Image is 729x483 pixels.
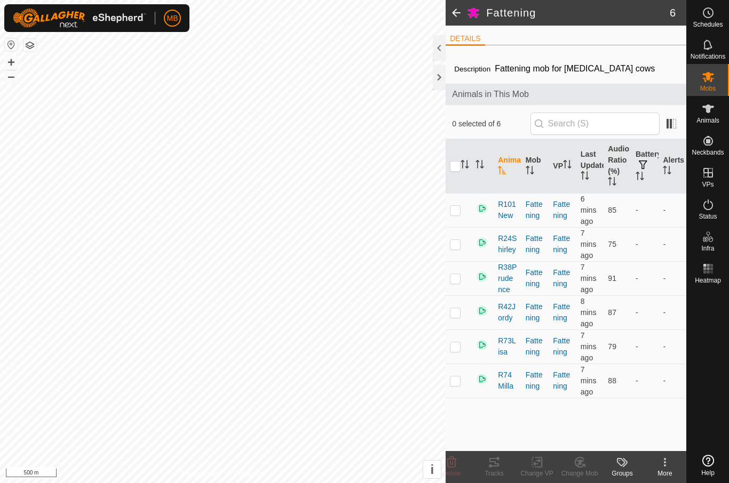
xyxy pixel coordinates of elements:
[581,173,589,181] p-sorticon: Activate to sort
[526,301,545,324] div: Fattening
[644,469,686,478] div: More
[558,469,601,478] div: Change Mob
[687,450,729,480] a: Help
[701,245,714,252] span: Infra
[454,65,490,73] label: Description
[608,342,616,351] span: 79
[659,227,686,261] td: -
[659,364,686,398] td: -
[659,261,686,295] td: -
[498,301,517,324] span: R42Jordy
[702,181,714,188] span: VPs
[553,200,570,220] a: Fattening
[549,139,576,194] th: VP
[601,469,644,478] div: Groups
[476,304,488,317] img: returning on
[670,5,676,21] span: 6
[581,365,597,396] span: 2 Oct 2025 at 7:33 am
[476,236,488,249] img: returning on
[581,297,597,328] span: 2 Oct 2025 at 7:32 am
[446,33,485,46] li: DETAILS
[553,234,570,254] a: Fattening
[631,193,659,227] td: -
[526,233,545,255] div: Fattening
[498,233,517,255] span: R24Shirley
[581,331,597,362] span: 2 Oct 2025 at 7:33 am
[581,229,597,260] span: 2 Oct 2025 at 7:33 am
[486,6,670,19] h2: Fattening
[452,88,680,101] span: Animals in This Mob
[13,9,146,28] img: Gallagher Logo
[498,335,517,358] span: R73Lisa
[581,195,597,226] span: 2 Oct 2025 at 7:33 am
[608,274,616,283] span: 91
[526,267,545,289] div: Fattening
[476,339,488,351] img: returning on
[693,21,723,28] span: Schedules
[498,167,506,176] p-sorticon: Activate to sort
[442,470,461,477] span: Delete
[631,139,659,194] th: Battery
[167,13,178,24] span: MB
[233,469,265,479] a: Contact Us
[659,139,686,194] th: Alerts
[631,227,659,261] td: -
[692,149,724,156] span: Neckbands
[5,70,18,83] button: –
[490,60,659,77] span: Fattening mob for [MEDICAL_DATA] cows
[530,112,660,135] input: Search (S)
[563,162,572,170] p-sorticon: Activate to sort
[608,206,616,214] span: 85
[608,308,616,317] span: 87
[553,336,570,356] a: Fattening
[476,373,488,385] img: returning on
[498,262,517,295] span: R38Prudence
[576,139,604,194] th: Last Updated
[553,302,570,322] a: Fattening
[5,38,18,51] button: Reset Map
[699,213,717,220] span: Status
[608,179,616,187] p-sorticon: Activate to sort
[23,39,36,52] button: Map Layers
[663,167,671,176] p-sorticon: Activate to sort
[553,268,570,288] a: Fattening
[553,371,570,390] a: Fattening
[461,162,469,170] p-sorticon: Activate to sort
[581,263,597,294] span: 2 Oct 2025 at 7:33 am
[473,469,516,478] div: Tracks
[701,470,715,476] span: Help
[452,118,530,130] span: 0 selected of 6
[700,85,716,92] span: Mobs
[181,469,221,479] a: Privacy Policy
[5,56,18,69] button: +
[526,335,545,358] div: Fattening
[659,329,686,364] td: -
[526,369,545,392] div: Fattening
[695,277,721,284] span: Heatmap
[631,261,659,295] td: -
[476,162,484,170] p-sorticon: Activate to sort
[526,167,534,176] p-sorticon: Activate to sort
[608,240,616,248] span: 75
[636,173,644,182] p-sorticon: Activate to sort
[691,53,725,60] span: Notifications
[516,469,558,478] div: Change VP
[696,117,719,124] span: Animals
[476,202,488,215] img: returning on
[498,369,517,392] span: R74Milla
[659,295,686,329] td: -
[659,193,686,227] td: -
[526,199,545,221] div: Fattening
[608,376,616,385] span: 88
[494,139,521,194] th: Animal
[476,270,488,283] img: returning on
[631,364,659,398] td: -
[498,199,517,221] span: R101New
[631,295,659,329] td: -
[604,139,631,194] th: Audio Ratio (%)
[423,461,441,478] button: i
[430,462,434,477] span: i
[631,329,659,364] td: -
[521,139,549,194] th: Mob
